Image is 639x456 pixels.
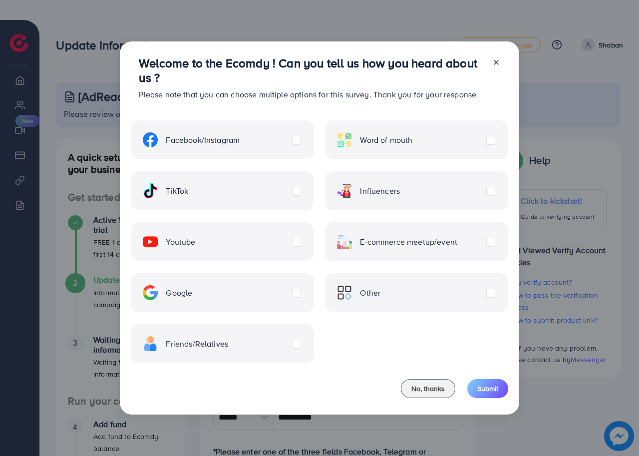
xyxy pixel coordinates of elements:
[360,236,457,248] span: E-commerce meetup/event
[411,384,445,394] span: No, thanks
[360,287,380,299] span: Other
[166,134,240,146] span: Facebook/Instagram
[166,338,228,350] span: Friends/Relatives
[143,183,158,198] img: ic-tiktok.4b20a09a.svg
[467,379,508,398] button: Submit
[166,236,195,248] span: Youtube
[143,132,158,147] img: ic-facebook.134605ef.svg
[143,336,158,351] img: ic-freind.8e9a9d08.svg
[477,384,498,394] span: Submit
[143,285,158,300] img: ic-google.5bdd9b68.svg
[401,379,455,398] button: No, thanks
[337,183,352,198] img: ic-influencers.a620ad43.svg
[143,234,158,249] img: ic-youtube.715a0ca2.svg
[166,185,188,197] span: TikTok
[337,285,352,300] img: ic-other.99c3e012.svg
[139,88,484,100] p: Please note that you can choose multiple options for this survey. Thank you for your response
[360,134,412,146] span: Word of mouth
[337,132,352,147] img: ic-word-of-mouth.a439123d.svg
[360,185,400,197] span: Influencers
[337,234,352,249] img: ic-ecommerce.d1fa3848.svg
[166,287,192,299] span: Google
[139,56,484,85] h3: Welcome to the Ecomdy ! Can you tell us how you heard about us ?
